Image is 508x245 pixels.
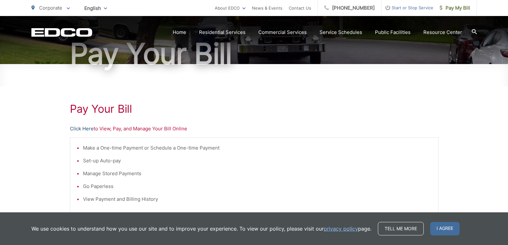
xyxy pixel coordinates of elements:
a: Commercial Services [258,29,307,36]
span: English [79,3,112,14]
a: About EDCO [215,4,246,12]
p: We use cookies to understand how you use our site and to improve your experience. To view our pol... [31,225,371,233]
li: Set-up Auto-pay [83,157,432,165]
a: Home [173,29,186,36]
a: Service Schedules [320,29,362,36]
h1: Pay Your Bill [70,102,438,115]
li: Manage Stored Payments [83,170,432,177]
a: Tell me more [378,222,424,235]
a: Click Here [70,125,94,133]
a: Public Facilities [375,29,411,36]
a: Residential Services [199,29,246,36]
p: to View, Pay, and Manage Your Bill Online [70,125,438,133]
a: Contact Us [289,4,311,12]
span: Pay My Bill [440,4,470,12]
h1: Pay Your Bill [31,38,477,70]
li: Make a One-time Payment or Schedule a One-time Payment [83,144,432,152]
li: Go Paperless [83,183,432,190]
li: View Payment and Billing History [83,195,432,203]
a: EDCD logo. Return to the homepage. [31,28,92,37]
span: I agree [430,222,460,235]
a: News & Events [252,4,282,12]
a: Resource Center [423,29,462,36]
span: Corporate [39,5,62,11]
a: privacy policy [324,225,358,233]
